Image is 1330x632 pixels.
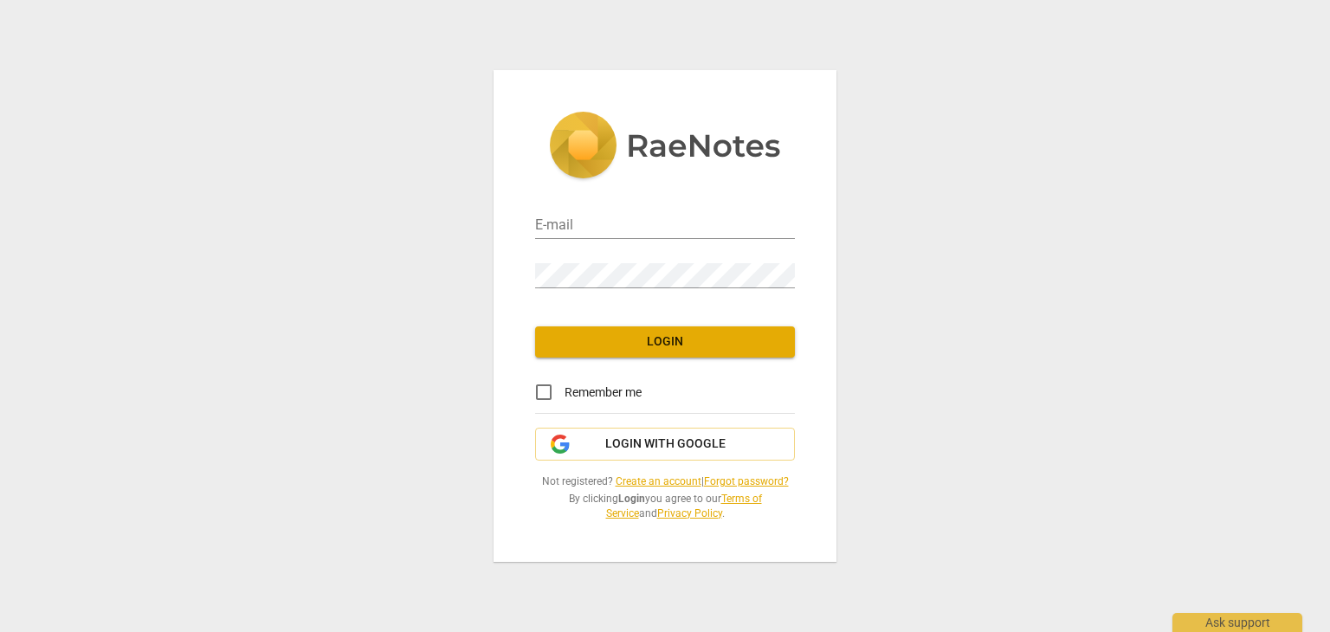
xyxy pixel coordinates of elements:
[606,493,762,519] a: Terms of Service
[605,435,726,453] span: Login with Google
[704,475,789,487] a: Forgot password?
[618,493,645,505] b: Login
[535,428,795,461] button: Login with Google
[535,326,795,358] button: Login
[535,492,795,520] span: By clicking you agree to our and .
[565,384,642,402] span: Remember me
[657,507,722,519] a: Privacy Policy
[535,474,795,489] span: Not registered? |
[549,333,781,351] span: Login
[549,112,781,183] img: 5ac2273c67554f335776073100b6d88f.svg
[1172,613,1302,632] div: Ask support
[616,475,701,487] a: Create an account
